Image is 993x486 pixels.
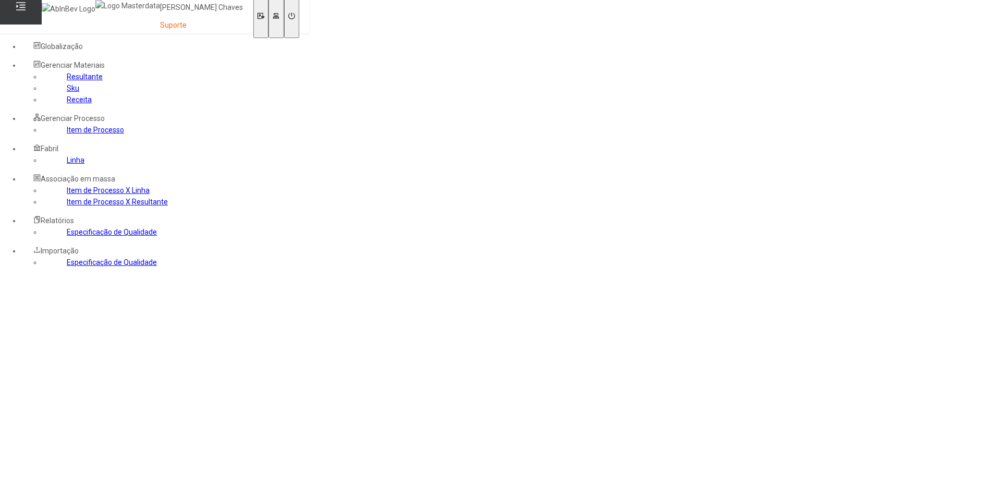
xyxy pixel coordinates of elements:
[41,175,115,183] span: Associação em massa
[41,144,58,153] span: Fabril
[41,247,79,255] span: Importação
[67,126,124,134] a: Item de Processo
[160,3,243,13] p: [PERSON_NAME] Chaves
[67,258,157,266] a: Especificação de Qualidade
[67,156,84,164] a: Linha
[41,42,83,51] span: Globalização
[67,72,103,81] a: Resultante
[160,20,243,31] p: Suporte
[67,95,92,104] a: Receita
[67,228,157,236] a: Especificação de Qualidade
[67,198,168,206] a: Item de Processo X Resultante
[42,3,95,15] img: AbInBev Logo
[67,186,150,195] a: Item de Processo X Linha
[41,114,105,123] span: Gerenciar Processo
[67,84,79,92] a: Sku
[41,61,105,69] span: Gerenciar Materiais
[41,216,74,225] span: Relatórios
